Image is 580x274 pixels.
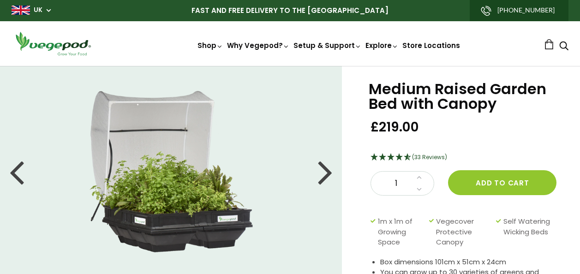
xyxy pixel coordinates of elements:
[412,153,447,161] span: (33 Reviews)
[503,216,552,248] span: Self Watering Wicking Beds
[559,42,568,52] a: Search
[197,41,223,50] a: Shop
[369,82,557,111] h1: Medium Raised Garden Bed with Canopy
[436,216,491,248] span: Vegecover Protective Canopy
[448,170,556,195] button: Add to cart
[371,119,419,136] span: £219.00
[12,30,95,57] img: Vegepod
[380,257,557,268] li: Box dimensions 101cm x 51cm x 24cm
[227,41,290,50] a: Why Vegepod?
[378,216,425,248] span: 1m x 1m of Growing Space
[380,178,412,190] span: 1
[414,184,425,196] a: Decrease quantity by 1
[90,91,253,252] img: Medium Raised Garden Bed with Canopy
[371,152,557,164] div: 4.67 Stars - 33 Reviews
[414,172,425,184] a: Increase quantity by 1
[293,41,362,50] a: Setup & Support
[402,41,460,50] a: Store Locations
[34,6,42,15] a: UK
[365,41,399,50] a: Explore
[12,6,30,15] img: gb_large.png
